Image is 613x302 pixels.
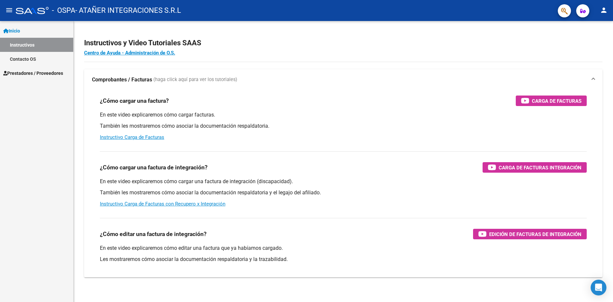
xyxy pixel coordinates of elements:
[3,70,63,77] span: Prestadores / Proveedores
[5,6,13,14] mat-icon: menu
[100,134,164,140] a: Instructivo Carga de Facturas
[516,96,587,106] button: Carga de Facturas
[100,178,587,185] p: En este video explicaremos cómo cargar una factura de integración (discapacidad).
[100,122,587,130] p: También les mostraremos cómo asociar la documentación respaldatoria.
[84,50,175,56] a: Centro de Ayuda - Administración de O.S.
[499,163,581,172] span: Carga de Facturas Integración
[591,280,606,295] div: Open Intercom Messenger
[100,189,587,196] p: También les mostraremos cómo asociar la documentación respaldatoria y el legajo del afiliado.
[75,3,181,18] span: - ATAÑER INTEGRACIONES S.R.L
[84,90,602,277] div: Comprobantes / Facturas (haga click aquí para ver los tutoriales)
[92,76,152,83] strong: Comprobantes / Facturas
[473,229,587,239] button: Edición de Facturas de integración
[100,229,207,239] h3: ¿Cómo editar una factura de integración?
[84,69,602,90] mat-expansion-panel-header: Comprobantes / Facturas (haga click aquí para ver los tutoriales)
[532,97,581,105] span: Carga de Facturas
[100,163,208,172] h3: ¿Cómo cargar una factura de integración?
[483,162,587,173] button: Carga de Facturas Integración
[100,96,169,105] h3: ¿Cómo cargar una factura?
[100,201,225,207] a: Instructivo Carga de Facturas con Recupero x Integración
[100,256,587,263] p: Les mostraremos cómo asociar la documentación respaldatoria y la trazabilidad.
[153,76,237,83] span: (haga click aquí para ver los tutoriales)
[489,230,581,238] span: Edición de Facturas de integración
[3,27,20,34] span: Inicio
[84,37,602,49] h2: Instructivos y Video Tutoriales SAAS
[100,245,587,252] p: En este video explicaremos cómo editar una factura que ya habíamos cargado.
[600,6,608,14] mat-icon: person
[100,111,587,119] p: En este video explicaremos cómo cargar facturas.
[52,3,75,18] span: - OSPA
